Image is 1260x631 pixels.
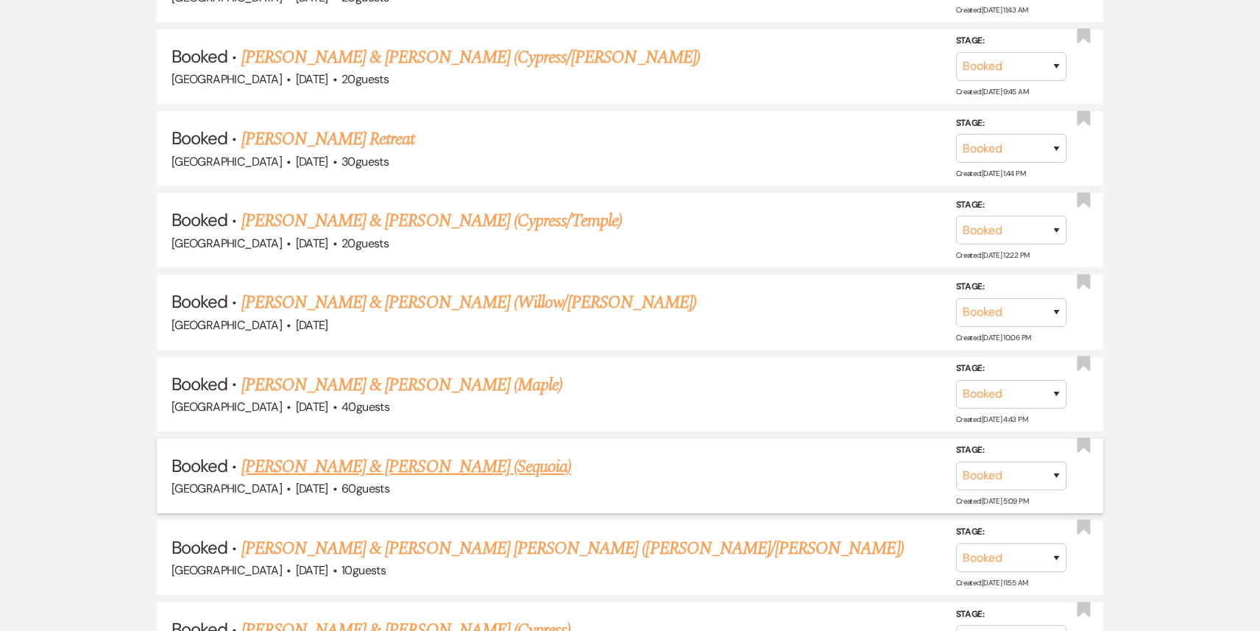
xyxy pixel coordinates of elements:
span: Created: [DATE] 10:06 PM [956,332,1030,342]
span: Booked [171,127,227,149]
span: [GEOGRAPHIC_DATA] [171,154,282,169]
span: [DATE] [296,154,328,169]
span: 60 guests [341,481,389,496]
label: Stage: [956,443,1066,459]
span: 40 guests [341,399,389,415]
span: [DATE] [296,563,328,578]
span: 20 guests [341,71,389,87]
span: [GEOGRAPHIC_DATA] [171,317,282,333]
span: Booked [171,208,227,231]
span: [DATE] [296,71,328,87]
span: [DATE] [296,317,328,333]
span: [GEOGRAPHIC_DATA] [171,236,282,251]
span: Booked [171,454,227,477]
span: Created: [DATE] 4:43 PM [956,415,1027,424]
span: [GEOGRAPHIC_DATA] [171,481,282,496]
span: [GEOGRAPHIC_DATA] [171,71,282,87]
label: Stage: [956,607,1066,623]
label: Stage: [956,115,1066,131]
a: [PERSON_NAME] & [PERSON_NAME] [PERSON_NAME] ([PERSON_NAME]/[PERSON_NAME]) [241,535,904,562]
label: Stage: [956,33,1066,49]
span: [DATE] [296,236,328,251]
span: 10 guests [341,563,386,578]
a: [PERSON_NAME] & [PERSON_NAME] (Cypress/Temple) [241,208,623,234]
span: [DATE] [296,481,328,496]
a: [PERSON_NAME] & [PERSON_NAME] (Cypress/[PERSON_NAME]) [241,44,700,71]
span: Created: [DATE] 12:22 PM [956,250,1029,260]
span: [GEOGRAPHIC_DATA] [171,563,282,578]
span: Created: [DATE] 5:09 PM [956,496,1028,506]
label: Stage: [956,197,1066,214]
span: Created: [DATE] 1:44 PM [956,169,1025,178]
span: Created: [DATE] 11:43 AM [956,5,1027,15]
span: Booked [171,290,227,313]
span: Created: [DATE] 11:55 AM [956,578,1027,588]
a: [PERSON_NAME] Retreat [241,126,415,152]
span: Created: [DATE] 9:45 AM [956,87,1028,96]
label: Stage: [956,361,1066,377]
span: 20 guests [341,236,389,251]
span: Booked [171,373,227,395]
a: [PERSON_NAME] & [PERSON_NAME] (Willow/[PERSON_NAME]) [241,289,696,316]
span: Booked [171,536,227,559]
span: 30 guests [341,154,389,169]
span: [DATE] [296,399,328,415]
span: Booked [171,45,227,68]
a: [PERSON_NAME] & [PERSON_NAME] (Maple) [241,372,562,398]
label: Stage: [956,279,1066,295]
label: Stage: [956,524,1066,540]
span: [GEOGRAPHIC_DATA] [171,399,282,415]
a: [PERSON_NAME] & [PERSON_NAME] (Sequoia) [241,454,572,480]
